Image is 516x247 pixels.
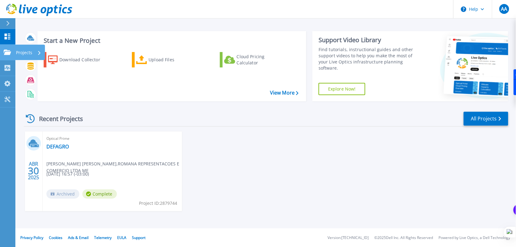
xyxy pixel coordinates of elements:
[139,200,177,207] span: Project ID: 2879744
[49,235,62,240] a: Cookies
[46,189,79,199] span: Archived
[59,54,109,66] div: Download Collector
[44,37,298,44] h3: Start a New Project
[82,189,117,199] span: Complete
[237,54,286,66] div: Cloud Pricing Calculator
[132,235,145,240] a: Support
[270,90,299,96] a: View More
[464,112,508,126] a: All Projects
[319,36,418,44] div: Support Video Library
[327,236,369,240] li: Version: [TECHNICAL_ID]
[94,235,112,240] a: Telemetry
[44,52,112,67] a: Download Collector
[46,160,182,174] span: [PERSON_NAME] [PERSON_NAME] , ROMANA REPRESENTACOES E COMERCIO LTDA ME
[375,236,433,240] li: © 2025 Dell Inc. All Rights Reserved
[149,54,198,66] div: Upload Files
[319,47,418,71] div: Find tutorials, instructional guides and other support videos to help you make the most of your L...
[28,160,39,182] div: ABR 2025
[20,235,43,240] a: Privacy Policy
[46,171,89,177] span: [DATE] 16:57 (-03:00)
[28,168,39,173] span: 30
[24,111,91,126] div: Recent Projects
[220,52,288,67] a: Cloud Pricing Calculator
[46,144,69,150] a: DEFAGRO
[319,83,365,95] a: Explore Now!
[68,235,89,240] a: Ads & Email
[46,135,178,142] span: Optical Prime
[132,52,200,67] a: Upload Files
[501,6,507,11] span: AA
[439,236,510,240] li: Powered by Live Optics, a Dell Technology
[16,45,32,61] p: Projects
[117,235,126,240] a: EULA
